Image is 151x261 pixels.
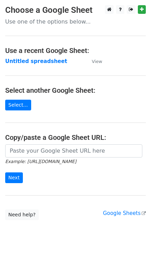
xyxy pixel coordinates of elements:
[5,58,67,64] a: Untitled spreadsheet
[5,46,146,55] h4: Use a recent Google Sheet:
[5,209,39,220] a: Need help?
[5,5,146,15] h3: Choose a Google Sheet
[5,133,146,142] h4: Copy/paste a Google Sheet URL:
[5,159,76,164] small: Example: [URL][DOMAIN_NAME]
[103,210,146,216] a: Google Sheets
[85,58,102,64] a: View
[5,144,142,157] input: Paste your Google Sheet URL here
[5,100,31,110] a: Select...
[5,86,146,94] h4: Select another Google Sheet:
[5,172,23,183] input: Next
[5,18,146,25] p: Use one of the options below...
[92,59,102,64] small: View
